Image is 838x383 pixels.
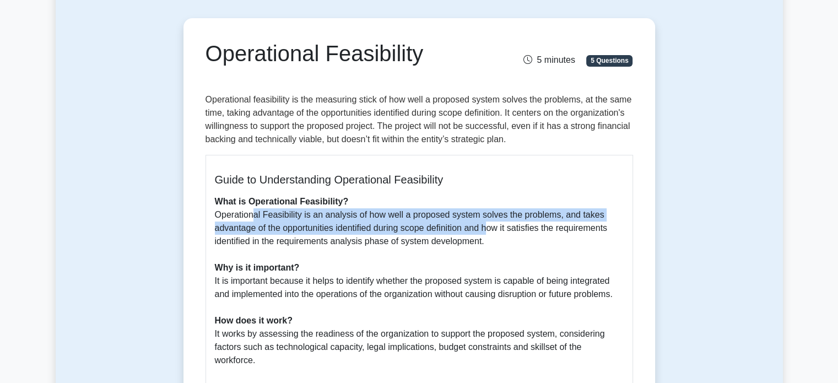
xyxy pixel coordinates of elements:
[206,40,486,67] h1: Operational Feasibility
[215,197,349,206] b: What is Operational Feasibility?
[215,316,293,325] b: How does it work?
[523,55,575,64] span: 5 minutes
[586,55,632,66] span: 5 Questions
[215,263,300,272] b: Why is it important?
[206,93,633,146] p: Operational feasibility is the measuring stick of how well a proposed system solves the problems,...
[215,173,624,186] h5: Guide to Understanding Operational Feasibility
